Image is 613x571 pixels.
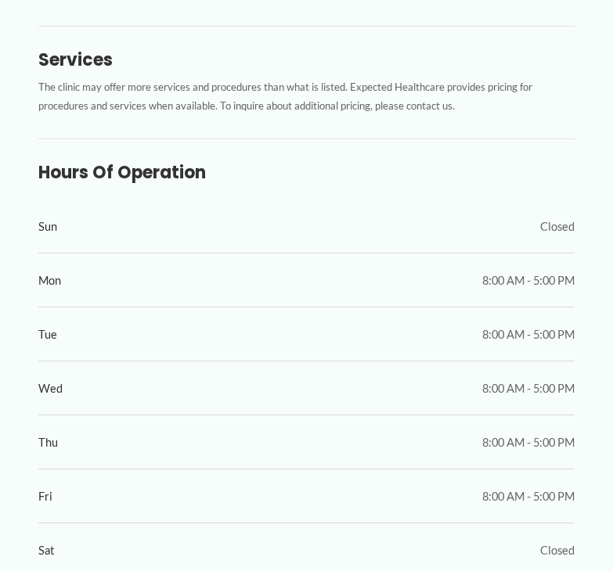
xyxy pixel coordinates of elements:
span: Closed [540,540,575,561]
span: Tue [38,324,57,345]
span: Wed [38,378,63,399]
span: 8:00 AM - 5:00 PM [482,378,575,399]
span: 8:00 AM - 5:00 PM [482,270,575,291]
span: 8:00 AM - 5:00 PM [482,324,575,345]
span: Sat [38,540,54,561]
span: Thu [38,432,58,453]
span: 8:00 AM - 5:00 PM [482,432,575,453]
p: The clinic may offer more services and procedures than what is listed. Expected Healthcare provid... [38,77,575,116]
h3: Services [38,49,575,71]
span: Mon [38,270,61,291]
span: 8:00 AM - 5:00 PM [482,486,575,507]
span: Fri [38,486,52,507]
span: Closed [540,216,575,237]
span: Sun [38,216,57,237]
h3: Hours of Operation [38,162,575,184]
